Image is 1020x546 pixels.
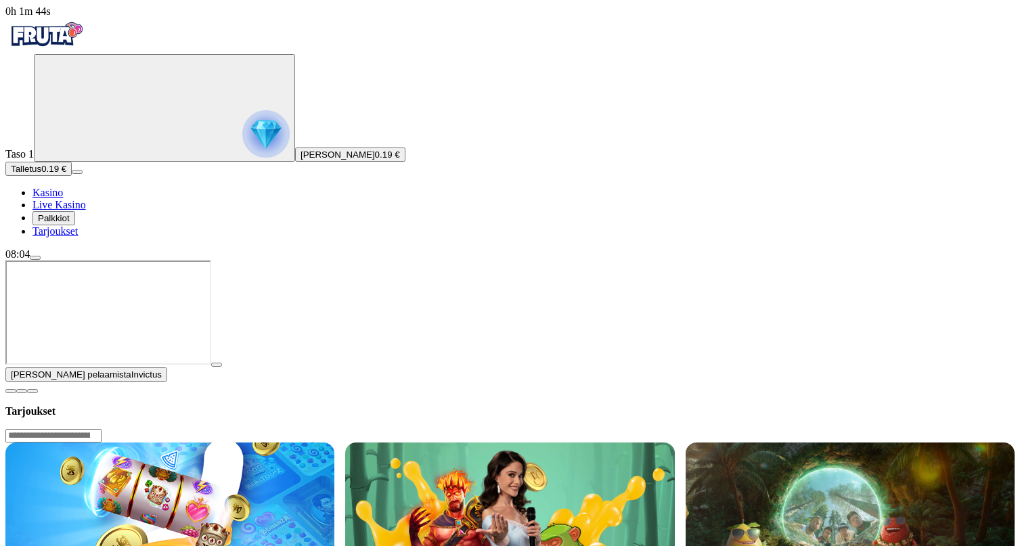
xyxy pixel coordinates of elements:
span: [PERSON_NAME] pelaamista [11,369,131,380]
a: gift-inverted iconTarjoukset [32,225,78,237]
nav: Primary [5,18,1015,237]
button: menu [72,170,83,174]
button: fullscreen icon [27,389,38,393]
button: close icon [5,389,16,393]
button: reward iconPalkkiot [32,211,75,225]
button: [PERSON_NAME]0.19 € [295,147,405,162]
span: Taso 1 [5,148,34,160]
button: menu [30,256,41,260]
button: chevron-down icon [16,389,27,393]
span: Live Kasino [32,199,86,210]
img: Fruta [5,18,87,51]
span: Invictus [131,369,162,380]
button: [PERSON_NAME] pelaamistaInvictus [5,367,167,382]
a: Fruta [5,42,87,53]
button: reward progress [34,54,295,162]
span: user session time [5,5,51,17]
input: Search [5,429,102,442]
span: 0.19 € [41,164,66,174]
span: Kasino [32,187,63,198]
span: 08:04 [5,248,30,260]
button: play icon [211,363,222,367]
iframe: Invictus [5,260,211,365]
span: Tarjoukset [32,225,78,237]
span: Palkkiot [38,213,70,223]
button: Talletusplus icon0.19 € [5,162,72,176]
span: Talletus [11,164,41,174]
h3: Tarjoukset [5,405,1015,417]
span: 0.19 € [375,150,400,160]
a: poker-chip iconLive Kasino [32,199,86,210]
img: reward progress [242,110,290,158]
span: [PERSON_NAME] [301,150,375,160]
a: diamond iconKasino [32,187,63,198]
